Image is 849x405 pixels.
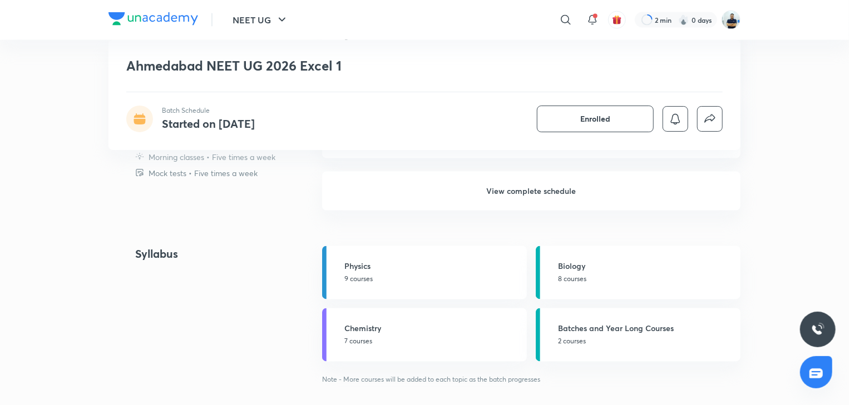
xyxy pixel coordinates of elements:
a: Biology8 courses [536,246,741,299]
span: Enrolled [580,113,610,124]
h5: Physics [344,261,520,272]
a: Batches and Year Long Courses2 courses [536,308,741,362]
img: URVIK PATEL [722,11,741,29]
img: Company Logo [108,12,198,26]
img: ttu [811,323,825,336]
a: Physics9 courses [322,246,527,299]
h4: Syllabus [135,246,286,263]
h5: Batches and Year Long Courses [558,323,734,334]
a: Company Logo [108,12,198,28]
p: Note - More courses will be added to each topic as the batch progresses [322,375,741,385]
h5: Biology [558,261,734,272]
img: avatar [612,15,622,25]
p: Batch Schedule [162,106,255,116]
button: NEET UG [226,9,295,31]
p: Mock tests • Five times a week [149,167,258,179]
h4: Started on [DATE] [162,116,255,131]
h5: Chemistry [344,323,520,334]
p: Morning classes • Five times a week [149,151,275,163]
h6: View complete schedule [322,172,741,211]
h1: Ahmedabad NEET UG 2026 Excel 1 [126,58,562,74]
p: 8 courses [558,274,734,284]
p: 9 courses [344,274,520,284]
button: avatar [608,11,626,29]
button: Enrolled [537,106,654,132]
p: 7 courses [344,337,520,347]
p: 2 courses [558,337,734,347]
a: Chemistry7 courses [322,308,527,362]
img: streak [678,14,689,26]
